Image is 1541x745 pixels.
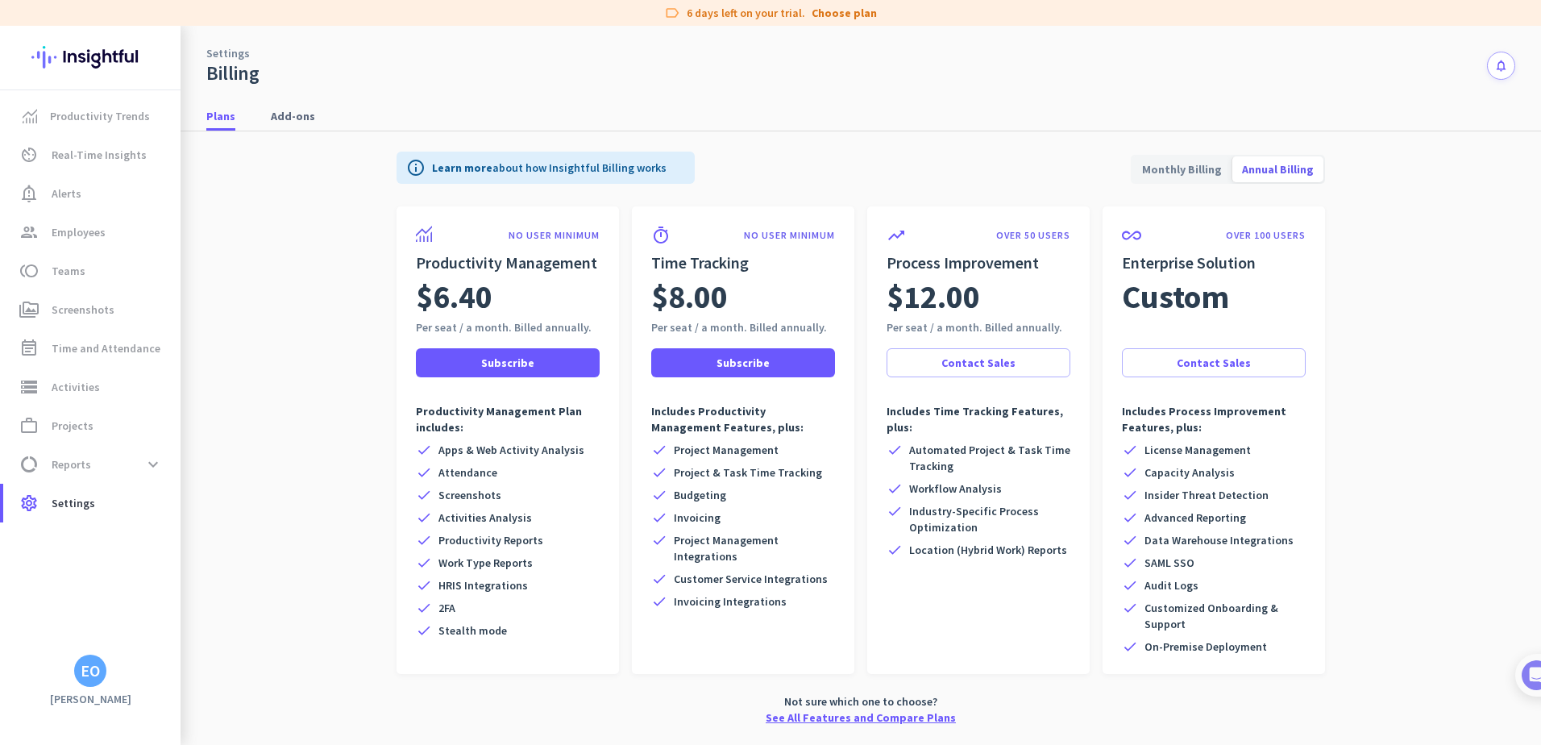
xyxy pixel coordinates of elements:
span: Insider Threat Detection [1144,487,1269,503]
i: check [887,503,903,519]
a: Choose plan [812,5,877,21]
span: Productivity Reports [438,532,543,548]
i: check [1122,532,1138,548]
i: check [416,442,432,458]
span: Invoicing [674,510,721,526]
span: Contact Sales [941,355,1016,371]
i: check [1122,487,1138,503]
span: Projects [52,416,93,435]
i: info [406,158,426,177]
i: check [1122,600,1138,616]
i: group [19,223,39,242]
h2: Process Improvement [887,252,1070,274]
p: Includes Time Tracking Features, plus: [887,403,1070,435]
p: OVER 50 USERS [996,229,1070,242]
span: Apps & Web Activity Analysis [438,442,584,458]
a: work_outlineProjects [3,406,181,445]
i: trending_up [887,226,906,245]
button: Subscribe [416,348,600,377]
button: Contact Sales [1122,348,1306,377]
span: Screenshots [438,487,501,503]
button: Contact Sales [887,348,1070,377]
span: Employees [52,223,106,242]
span: Subscribe [481,355,534,371]
span: Not sure which one to choose? [784,693,937,710]
img: menu-item [23,109,37,123]
span: SAML SSO [1144,555,1194,571]
button: notifications [1487,52,1515,80]
i: notifications [1494,59,1508,73]
i: check [651,571,667,587]
i: check [1122,442,1138,458]
span: Budgeting [674,487,726,503]
i: check [416,577,432,593]
span: Real-Time Insights [52,145,147,164]
i: work_outline [19,416,39,435]
i: check [416,532,432,548]
i: check [1122,577,1138,593]
span: Data Warehouse Integrations [1144,532,1294,548]
i: check [651,510,667,526]
span: Settings [52,493,95,513]
i: perm_media [19,300,39,319]
i: settings [19,493,39,513]
i: check [416,555,432,571]
span: Reports [52,455,91,474]
span: On-Premise Deployment [1144,639,1267,655]
span: Attendance [438,464,497,481]
span: Stealth mode [438,622,507,639]
span: Workflow Analysis [909,481,1002,497]
img: product-icon [416,226,432,242]
a: Settings [206,45,250,61]
div: EO [81,663,100,679]
span: Customer Service Integrations [674,571,828,587]
span: 2FA [438,600,455,616]
i: check [651,487,667,503]
img: Insightful logo [31,26,149,89]
span: Activities [52,377,100,397]
a: settingsSettings [3,484,181,522]
a: groupEmployees [3,213,181,252]
span: Project Management Integrations [674,532,835,564]
h2: Time Tracking [651,252,835,274]
p: Includes Process Improvement Features, plus: [1122,403,1306,435]
div: Per seat / a month. Billed annually. [651,319,835,335]
span: Contact Sales [1177,355,1251,371]
p: NO USER MINIMUM [509,229,600,242]
a: data_usageReportsexpand_more [3,445,181,484]
i: check [416,600,432,616]
span: Project Management [674,442,779,458]
p: Includes Productivity Management Features, plus: [651,403,835,435]
span: Advanced Reporting [1144,510,1246,526]
a: See All Features and Compare Plans [766,710,956,726]
a: menu-itemProductivity Trends [3,97,181,135]
span: Productivity Trends [50,106,150,126]
i: event_note [19,339,39,358]
span: $8.00 [651,274,728,319]
span: Industry-Specific Process Optimization [909,503,1070,535]
a: perm_mediaScreenshots [3,290,181,329]
i: toll [19,261,39,281]
a: tollTeams [3,252,181,290]
i: check [887,481,903,497]
a: notification_importantAlerts [3,174,181,213]
span: Subscribe [717,355,770,371]
span: Custom [1122,274,1229,319]
a: storageActivities [3,368,181,406]
span: Project & Task Time Tracking [674,464,822,481]
span: Screenshots [52,300,114,319]
i: check [651,442,667,458]
i: timer [651,226,671,245]
span: Invoicing Integrations [674,593,787,610]
i: check [416,622,432,639]
span: Add-ons [271,108,315,124]
span: Customized Onboarding & Support [1144,600,1306,632]
span: License Management [1144,442,1251,458]
i: check [416,510,432,526]
span: Capacity Analysis [1144,464,1235,481]
span: Audit Logs [1144,577,1198,593]
div: Billing [206,61,260,85]
div: Per seat / a month. Billed annually. [887,319,1070,335]
p: NO USER MINIMUM [744,229,835,242]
